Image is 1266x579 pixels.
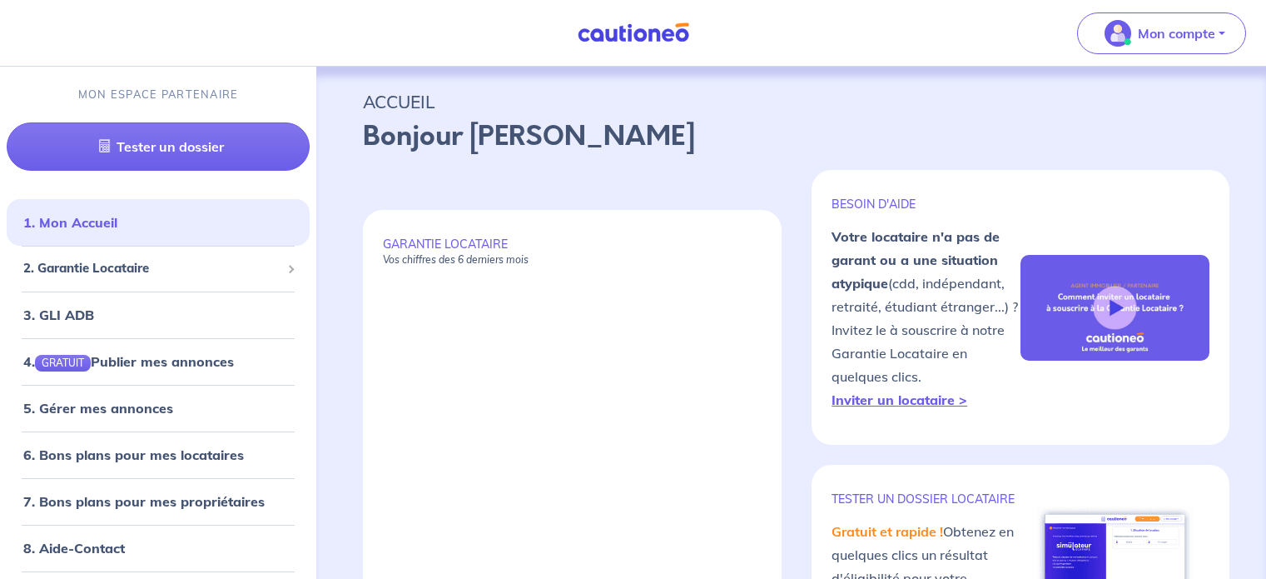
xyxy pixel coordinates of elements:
[832,492,1020,507] p: TESTER un dossier locataire
[383,253,529,266] em: Vos chiffres des 6 derniers mois
[7,122,310,171] a: Tester un dossier
[23,307,94,323] a: 3. GLI ADB
[23,259,281,278] span: 2. Garantie Locataire
[832,197,1020,212] p: BESOIN D'AIDE
[23,353,234,370] a: 4.GRATUITPublier mes annonces
[383,237,762,267] p: GARANTIE LOCATAIRE
[7,298,310,332] div: 3. GLI ADB
[1138,23,1215,43] p: Mon compte
[23,400,173,417] a: 5. Gérer mes annonces
[23,493,265,510] a: 7. Bons plans pour mes propriétaires
[832,392,967,408] a: Inviter un locataire >
[832,225,1020,412] p: (cdd, indépendant, retraité, étudiant étranger...) ? Invitez le à souscrire à notre Garantie Loca...
[571,22,696,43] img: Cautioneo
[23,214,117,231] a: 1. Mon Accueil
[1020,255,1209,362] img: video-gli-new-none.jpg
[7,438,310,472] div: 6. Bons plans pour mes locataires
[7,532,310,565] div: 8. Aide-Contact
[7,485,310,518] div: 7. Bons plans pour mes propriétaires
[832,523,943,540] em: Gratuit et rapide !
[1105,20,1131,47] img: illu_account_valid_menu.svg
[7,252,310,285] div: 2. Garantie Locataire
[78,87,239,102] p: MON ESPACE PARTENAIRE
[832,228,1000,292] strong: Votre locataire n'a pas de garant ou a une situation atypique
[7,206,310,239] div: 1. Mon Accueil
[7,345,310,378] div: 4.GRATUITPublier mes annonces
[363,117,1219,157] p: Bonjour [PERSON_NAME]
[23,540,125,557] a: 8. Aide-Contact
[23,447,244,463] a: 6. Bons plans pour mes locataires
[7,392,310,425] div: 5. Gérer mes annonces
[363,87,1219,117] p: ACCUEIL
[1077,12,1246,54] button: illu_account_valid_menu.svgMon compte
